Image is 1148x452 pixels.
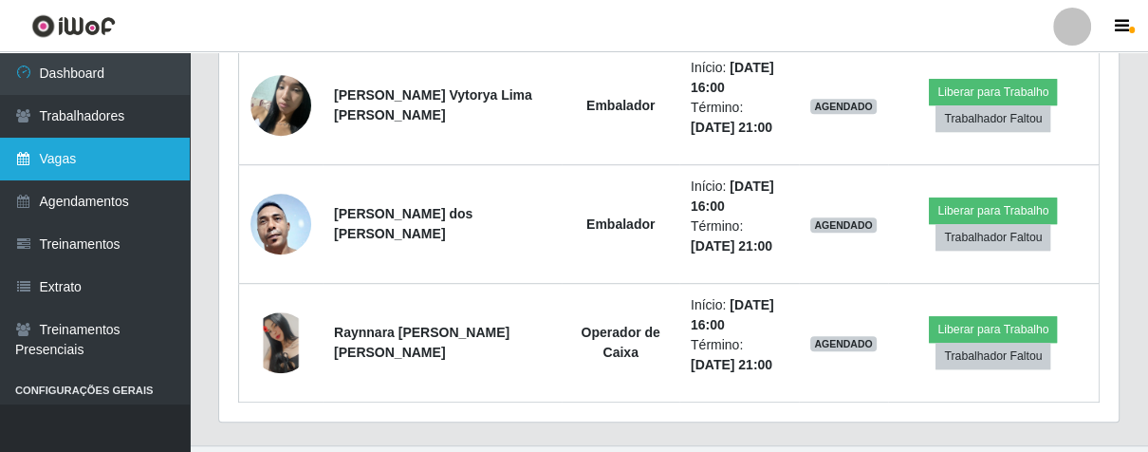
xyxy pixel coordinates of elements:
[586,98,655,113] strong: Embalador
[250,65,311,145] img: 1738432426405.jpeg
[810,217,877,233] span: AGENDADO
[935,105,1050,132] button: Trabalhador Faltou
[810,336,877,351] span: AGENDADO
[691,357,772,372] time: [DATE] 21:00
[691,217,787,256] li: Término:
[31,14,116,38] img: CoreUI Logo
[250,312,311,373] img: 1730588148505.jpeg
[334,325,509,360] strong: Raynnara [PERSON_NAME] [PERSON_NAME]
[334,206,472,241] strong: [PERSON_NAME] dos [PERSON_NAME]
[929,316,1057,343] button: Liberar para Trabalho
[929,79,1057,105] button: Liberar para Trabalho
[691,295,787,335] li: Início:
[586,217,655,232] strong: Embalador
[935,224,1050,251] button: Trabalhador Faltou
[691,179,774,214] time: [DATE] 16:00
[691,58,787,98] li: Início:
[334,87,532,122] strong: [PERSON_NAME] Vytorya Lima [PERSON_NAME]
[691,98,787,138] li: Término:
[929,198,1057,224] button: Liberar para Trabalho
[935,343,1050,369] button: Trabalhador Faltou
[691,238,772,254] time: [DATE] 21:00
[691,120,772,135] time: [DATE] 21:00
[691,60,774,95] time: [DATE] 16:00
[250,160,311,288] img: 1744826820046.jpeg
[691,177,787,217] li: Início:
[810,99,877,114] span: AGENDADO
[582,325,660,360] strong: Operador de Caixa
[691,335,787,375] li: Término:
[691,297,774,332] time: [DATE] 16:00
